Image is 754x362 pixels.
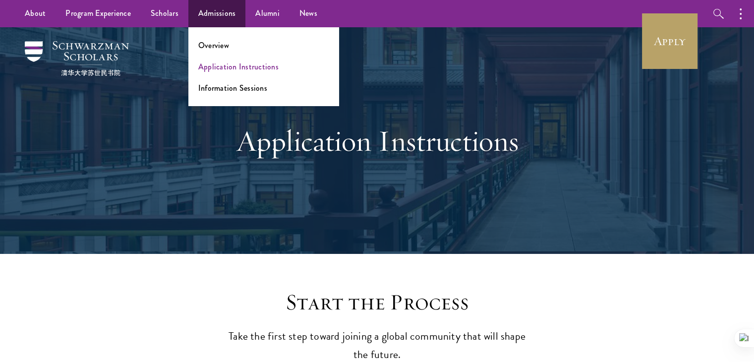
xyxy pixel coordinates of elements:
[25,41,129,76] img: Schwarzman Scholars
[198,61,279,72] a: Application Instructions
[224,289,531,316] h2: Start the Process
[198,40,229,51] a: Overview
[198,82,267,94] a: Information Sessions
[206,123,548,159] h1: Application Instructions
[642,13,697,69] a: Apply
